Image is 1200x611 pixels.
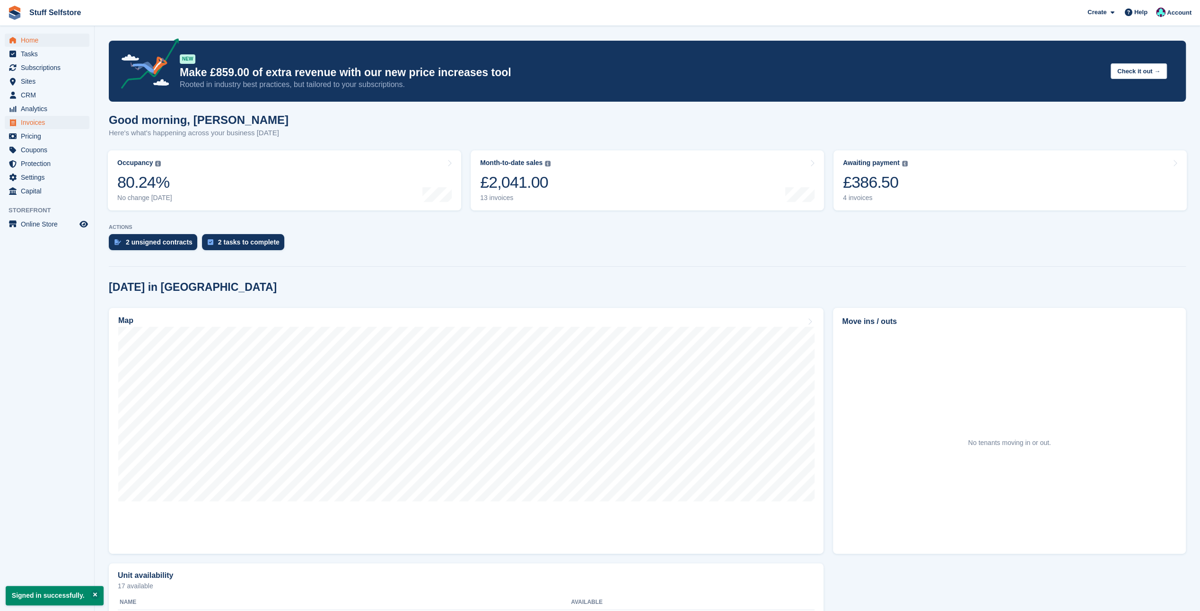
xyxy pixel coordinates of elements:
p: Signed in successfully. [6,586,104,605]
img: contract_signature_icon-13c848040528278c33f63329250d36e43548de30e8caae1d1a13099fd9432cc5.svg [114,239,121,245]
p: ACTIONS [109,224,1186,230]
a: menu [5,34,89,47]
img: icon-info-grey-7440780725fd019a000dd9b08b2336e03edf1995a4989e88bcd33f0948082b44.svg [902,161,908,166]
a: menu [5,130,89,143]
th: Available [571,595,721,610]
span: Sites [21,75,78,88]
div: No tenants moving in or out. [968,438,1051,448]
span: Analytics [21,102,78,115]
a: menu [5,157,89,170]
div: 4 invoices [843,194,908,202]
div: £2,041.00 [480,173,551,192]
span: Tasks [21,47,78,61]
div: Month-to-date sales [480,159,543,167]
a: 2 unsigned contracts [109,234,202,255]
a: menu [5,75,89,88]
div: Awaiting payment [843,159,900,167]
h2: Move ins / outs [842,316,1177,327]
a: menu [5,102,89,115]
span: Home [21,34,78,47]
h1: Good morning, [PERSON_NAME] [109,113,289,126]
a: menu [5,116,89,129]
div: 13 invoices [480,194,551,202]
span: Protection [21,157,78,170]
img: icon-info-grey-7440780725fd019a000dd9b08b2336e03edf1995a4989e88bcd33f0948082b44.svg [155,161,161,166]
span: Capital [21,184,78,198]
p: 17 available [118,583,815,589]
div: 2 unsigned contracts [126,238,193,246]
span: Create [1087,8,1106,17]
img: stora-icon-8386f47178a22dfd0bd8f6a31ec36ba5ce8667c1dd55bd0f319d3a0aa187defe.svg [8,6,22,20]
button: Check it out → [1111,63,1167,79]
span: Settings [21,171,78,184]
p: Here's what's happening across your business [DATE] [109,128,289,139]
a: Stuff Selfstore [26,5,85,20]
a: Month-to-date sales £2,041.00 13 invoices [471,150,824,210]
span: CRM [21,88,78,102]
div: No change [DATE] [117,194,172,202]
a: Map [109,308,823,554]
h2: [DATE] in [GEOGRAPHIC_DATA] [109,281,277,294]
a: Occupancy 80.24% No change [DATE] [108,150,461,210]
img: icon-info-grey-7440780725fd019a000dd9b08b2336e03edf1995a4989e88bcd33f0948082b44.svg [545,161,551,166]
a: Preview store [78,218,89,230]
a: menu [5,61,89,74]
span: Subscriptions [21,61,78,74]
div: 2 tasks to complete [218,238,280,246]
span: Invoices [21,116,78,129]
span: Help [1134,8,1147,17]
img: price-adjustments-announcement-icon-8257ccfd72463d97f412b2fc003d46551f7dbcb40ab6d574587a9cd5c0d94... [113,38,179,92]
th: Name [118,595,571,610]
p: Rooted in industry best practices, but tailored to your subscriptions. [180,79,1103,90]
div: Occupancy [117,159,153,167]
span: Coupons [21,143,78,157]
img: task-75834270c22a3079a89374b754ae025e5fb1db73e45f91037f5363f120a921f8.svg [208,239,213,245]
span: Online Store [21,218,78,231]
h2: Map [118,316,133,325]
span: Account [1167,8,1191,17]
a: 2 tasks to complete [202,234,289,255]
a: menu [5,47,89,61]
a: menu [5,88,89,102]
div: £386.50 [843,173,908,192]
a: menu [5,218,89,231]
a: Awaiting payment £386.50 4 invoices [833,150,1187,210]
a: menu [5,184,89,198]
a: menu [5,171,89,184]
h2: Unit availability [118,571,173,580]
p: Make £859.00 of extra revenue with our new price increases tool [180,66,1103,79]
div: NEW [180,54,195,64]
a: menu [5,143,89,157]
img: Simon Gardner [1156,8,1165,17]
span: Storefront [9,206,94,215]
span: Pricing [21,130,78,143]
div: 80.24% [117,173,172,192]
